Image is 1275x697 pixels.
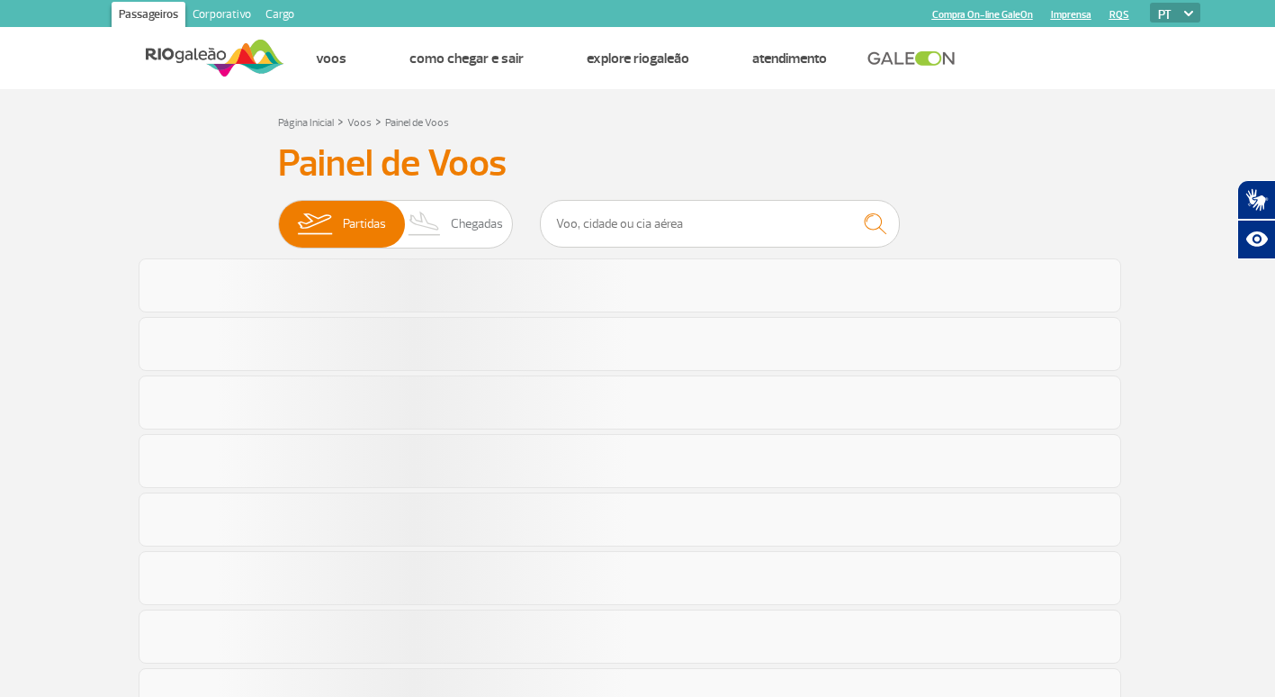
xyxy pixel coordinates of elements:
a: RQS [1109,9,1129,21]
a: Voos [316,50,346,68]
img: slider-desembarque [399,201,452,248]
img: slider-embarque [286,201,343,248]
a: Painel de Voos [385,116,449,130]
a: Explore RIOgaleão [587,50,689,68]
h3: Painel de Voos [278,141,998,186]
a: > [375,111,382,131]
a: Corporativo [185,2,258,31]
a: Como chegar e sair [409,50,524,68]
button: Abrir tradutor de língua de sinais. [1237,180,1275,220]
a: Cargo [258,2,301,31]
button: Abrir recursos assistivos. [1237,220,1275,259]
a: Compra On-line GaleOn [932,9,1033,21]
a: Atendimento [752,50,827,68]
span: Chegadas [451,201,503,248]
a: Imprensa [1051,9,1091,21]
a: Passageiros [112,2,185,31]
a: Voos [347,116,372,130]
a: > [337,111,344,131]
a: Página Inicial [278,116,334,130]
span: Partidas [343,201,386,248]
div: Plugin de acessibilidade da Hand Talk. [1237,180,1275,259]
input: Voo, cidade ou cia aérea [540,200,900,248]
